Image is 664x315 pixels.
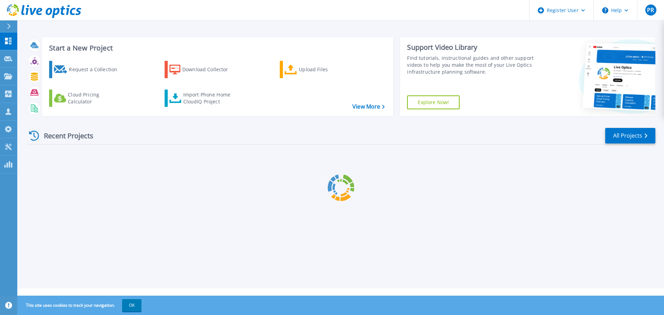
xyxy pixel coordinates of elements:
[352,103,385,110] a: View More
[27,127,103,144] div: Recent Projects
[49,61,126,78] a: Request a Collection
[68,91,123,105] div: Cloud Pricing Calculator
[165,61,242,78] a: Download Collector
[280,61,357,78] a: Upload Files
[49,90,126,107] a: Cloud Pricing Calculator
[182,63,238,76] div: Download Collector
[49,44,385,52] h3: Start a New Project
[407,55,537,75] div: Find tutorials, instructional guides and other support videos to help you make the most of your L...
[407,95,460,109] a: Explore Now!
[69,63,124,76] div: Request a Collection
[299,63,354,76] div: Upload Files
[647,7,654,13] span: PR
[407,43,537,52] div: Support Video Library
[19,299,141,312] span: This site uses cookies to track your navigation.
[605,128,655,143] a: All Projects
[122,299,141,312] button: OK
[183,91,237,105] div: Import Phone Home CloudIQ Project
